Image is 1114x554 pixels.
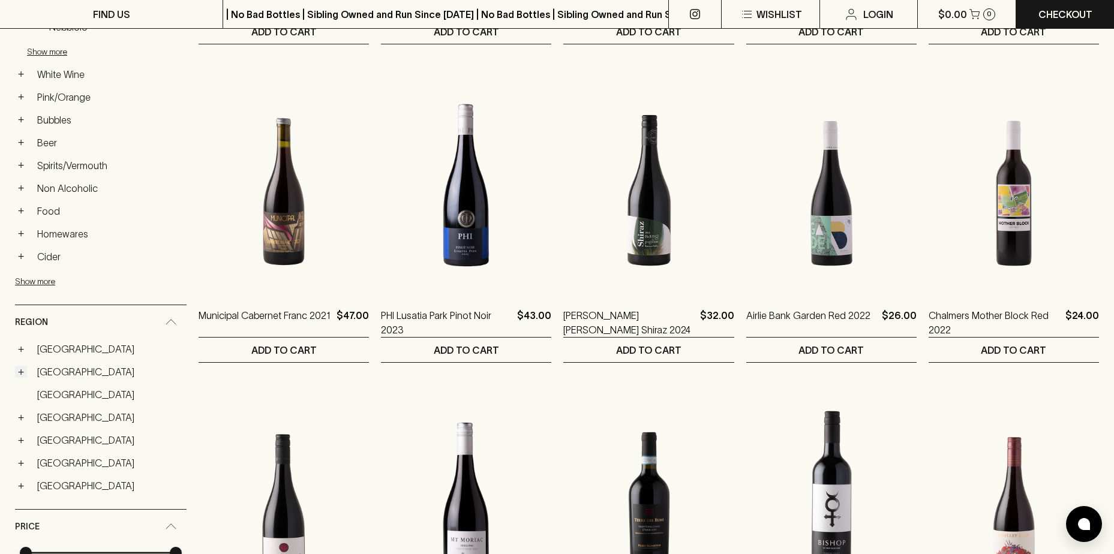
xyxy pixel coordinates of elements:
[987,11,992,17] p: 0
[15,411,27,423] button: +
[15,480,27,492] button: +
[251,25,317,39] p: ADD TO CART
[863,7,893,22] p: Login
[15,305,187,339] div: Region
[15,510,187,544] div: Price
[798,25,864,39] p: ADD TO CART
[434,343,499,357] p: ADD TO CART
[27,40,184,64] button: Show more
[337,308,369,337] p: $47.00
[32,133,187,153] a: Beer
[929,19,1099,44] button: ADD TO CART
[798,343,864,357] p: ADD TO CART
[32,246,187,267] a: Cider
[199,308,331,337] a: Municipal Cabernet Franc 2021
[32,362,187,382] a: [GEOGRAPHIC_DATA]
[700,308,734,337] p: $32.00
[616,25,681,39] p: ADD TO CART
[15,457,27,469] button: +
[15,182,27,194] button: +
[15,205,27,217] button: +
[746,308,870,337] a: Airlie Bank Garden Red 2022
[563,338,734,362] button: ADD TO CART
[981,25,1046,39] p: ADD TO CART
[563,19,734,44] button: ADD TO CART
[199,80,369,290] img: Municipal Cabernet Franc 2021
[1065,308,1099,337] p: $24.00
[15,251,27,263] button: +
[32,407,187,427] a: [GEOGRAPHIC_DATA]
[981,343,1046,357] p: ADD TO CART
[93,7,130,22] p: FIND US
[32,339,187,359] a: [GEOGRAPHIC_DATA]
[32,155,187,176] a: Spirits/Vermouth
[15,159,27,171] button: +
[746,80,917,290] img: Airlie Bank Garden Red 2022
[32,64,187,85] a: White Wine
[32,178,187,198] a: Non Alcoholic
[929,338,1099,362] button: ADD TO CART
[563,308,695,337] a: [PERSON_NAME] [PERSON_NAME] Shiraz 2024
[746,338,917,362] button: ADD TO CART
[199,19,369,44] button: ADD TO CART
[756,7,802,22] p: Wishlist
[929,308,1061,337] a: Chalmers Mother Block Red 2022
[15,114,27,126] button: +
[563,80,734,290] img: Michael Hall Sang de Pigeon Shiraz 2024
[199,338,369,362] button: ADD TO CART
[15,91,27,103] button: +
[15,269,172,294] button: Show more
[251,343,317,357] p: ADD TO CART
[434,25,499,39] p: ADD TO CART
[32,201,187,221] a: Food
[32,384,187,405] a: [GEOGRAPHIC_DATA]
[15,366,27,378] button: +
[938,7,967,22] p: $0.00
[32,430,187,450] a: [GEOGRAPHIC_DATA]
[616,343,681,357] p: ADD TO CART
[381,338,551,362] button: ADD TO CART
[746,19,917,44] button: ADD TO CART
[15,343,27,355] button: +
[15,519,40,534] span: Price
[15,434,27,446] button: +
[32,475,187,496] a: [GEOGRAPHIC_DATA]
[32,110,187,130] a: Bubbles
[32,453,187,473] a: [GEOGRAPHIC_DATA]
[381,80,551,290] img: PHI Lusatia Park Pinot Noir 2023
[517,308,551,337] p: $43.00
[1078,518,1090,530] img: bubble-icon
[15,315,48,330] span: Region
[929,80,1099,290] img: Chalmers Mother Block Red 2022
[381,308,512,337] a: PHI Lusatia Park Pinot Noir 2023
[32,87,187,107] a: Pink/Orange
[1038,7,1092,22] p: Checkout
[32,224,187,244] a: Homewares
[15,137,27,149] button: +
[882,308,917,337] p: $26.00
[381,19,551,44] button: ADD TO CART
[15,68,27,80] button: +
[15,228,27,240] button: +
